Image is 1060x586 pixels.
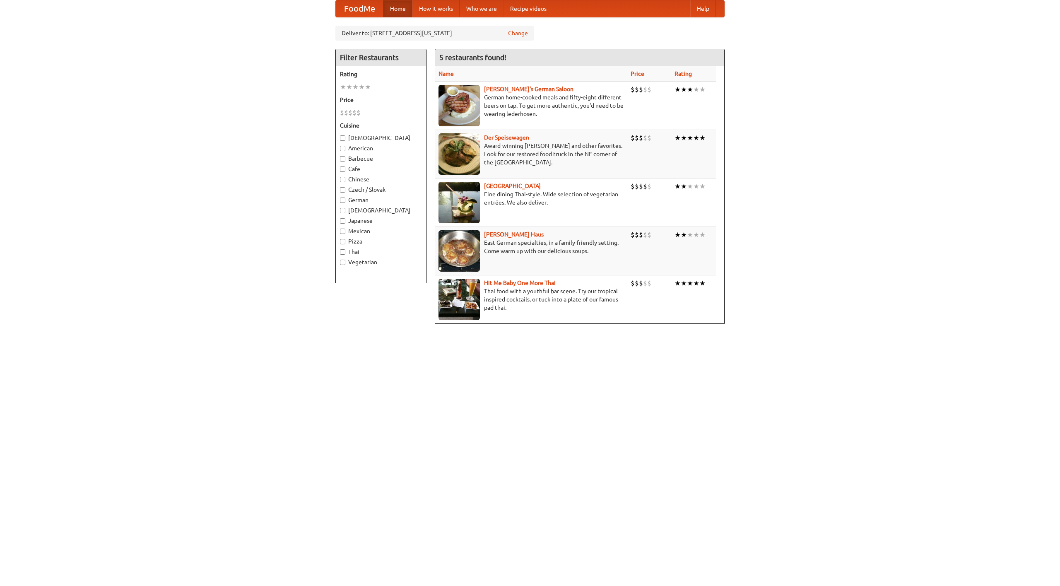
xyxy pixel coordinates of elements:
a: Rating [675,70,692,77]
li: ★ [681,133,687,142]
a: Price [631,70,644,77]
li: ★ [687,182,693,191]
input: Mexican [340,229,345,234]
li: $ [647,230,651,239]
a: [PERSON_NAME] Haus [484,231,544,238]
li: ★ [687,230,693,239]
label: Pizza [340,237,422,246]
li: ★ [693,85,699,94]
li: $ [647,182,651,191]
li: $ [639,182,643,191]
img: esthers.jpg [438,85,480,126]
input: Cafe [340,166,345,172]
div: Deliver to: [STREET_ADDRESS][US_STATE] [335,26,534,41]
li: ★ [675,133,681,142]
label: Vegetarian [340,258,422,266]
label: Japanese [340,217,422,225]
li: ★ [699,133,706,142]
h5: Price [340,96,422,104]
li: $ [344,108,348,117]
li: ★ [352,82,359,92]
li: ★ [681,230,687,239]
li: ★ [359,82,365,92]
li: $ [631,230,635,239]
li: $ [357,108,361,117]
li: ★ [687,85,693,94]
li: ★ [693,182,699,191]
li: $ [631,182,635,191]
a: Recipe videos [503,0,553,17]
input: American [340,146,345,151]
p: Award-winning [PERSON_NAME] and other favorites. Look for our restored food truck in the NE corne... [438,142,624,166]
a: [PERSON_NAME]'s German Saloon [484,86,573,92]
img: kohlhaus.jpg [438,230,480,272]
li: $ [639,230,643,239]
li: ★ [681,182,687,191]
b: Hit Me Baby One More Thai [484,280,556,286]
a: How it works [412,0,460,17]
li: $ [647,133,651,142]
input: German [340,198,345,203]
li: ★ [681,279,687,288]
input: Chinese [340,177,345,182]
p: German home-cooked meals and fifty-eight different beers on tap. To get more authentic, you'd nee... [438,93,624,118]
label: German [340,196,422,204]
img: satay.jpg [438,182,480,223]
img: babythai.jpg [438,279,480,320]
li: ★ [693,279,699,288]
label: [DEMOGRAPHIC_DATA] [340,206,422,215]
li: $ [631,279,635,288]
img: speisewagen.jpg [438,133,480,175]
li: ★ [675,182,681,191]
input: [DEMOGRAPHIC_DATA] [340,135,345,141]
label: Barbecue [340,154,422,163]
li: ★ [675,230,681,239]
li: $ [635,279,639,288]
input: Barbecue [340,156,345,162]
li: ★ [675,85,681,94]
li: $ [635,133,639,142]
p: Thai food with a youthful bar scene. Try our tropical inspired cocktails, or tuck into a plate of... [438,287,624,312]
a: FoodMe [336,0,383,17]
h5: Cuisine [340,121,422,130]
input: Pizza [340,239,345,244]
li: $ [631,85,635,94]
li: ★ [699,230,706,239]
li: $ [635,182,639,191]
li: $ [340,108,344,117]
li: $ [643,182,647,191]
a: Home [383,0,412,17]
li: ★ [346,82,352,92]
li: $ [348,108,352,117]
li: $ [643,133,647,142]
label: Mexican [340,227,422,235]
li: $ [643,279,647,288]
li: ★ [687,279,693,288]
li: $ [352,108,357,117]
a: Name [438,70,454,77]
h4: Filter Restaurants [336,49,426,66]
li: ★ [699,279,706,288]
input: Japanese [340,218,345,224]
label: Cafe [340,165,422,173]
label: [DEMOGRAPHIC_DATA] [340,134,422,142]
p: Fine dining Thai-style. Wide selection of vegetarian entrées. We also deliver. [438,190,624,207]
label: Thai [340,248,422,256]
li: $ [647,85,651,94]
h5: Rating [340,70,422,78]
ng-pluralize: 5 restaurants found! [439,53,506,61]
a: [GEOGRAPHIC_DATA] [484,183,541,189]
li: $ [647,279,651,288]
li: ★ [699,85,706,94]
label: Chinese [340,175,422,183]
input: [DEMOGRAPHIC_DATA] [340,208,345,213]
li: ★ [675,279,681,288]
a: Der Speisewagen [484,134,529,141]
li: $ [639,85,643,94]
a: Who we are [460,0,503,17]
li: ★ [365,82,371,92]
li: ★ [687,133,693,142]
